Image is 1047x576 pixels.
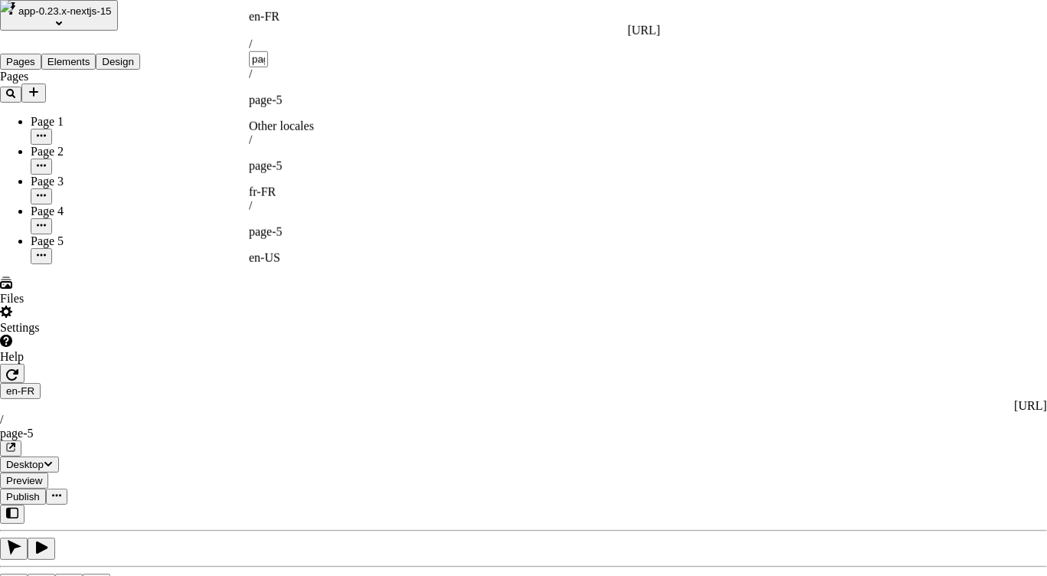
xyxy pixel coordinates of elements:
[249,67,252,80] span: /
[249,251,660,265] div: en-US
[249,133,252,146] span: /
[249,24,660,38] div: [URL]
[6,12,224,26] p: Cookie Test Route
[249,199,252,212] span: /
[249,93,283,106] span: page-5
[249,225,283,238] span: page-5
[249,119,660,133] div: Other locales
[249,38,660,51] div: /
[249,159,283,172] span: page-5
[249,10,660,24] div: en-FR
[249,67,660,265] div: Suggestions
[249,185,660,199] div: fr-FR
